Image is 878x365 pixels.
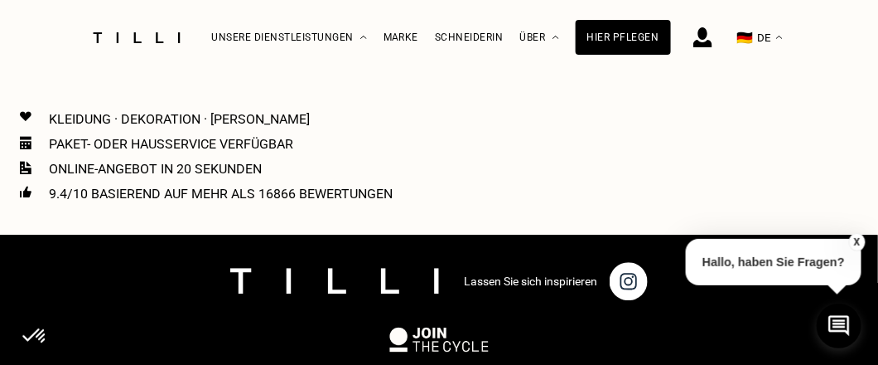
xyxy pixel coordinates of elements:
[737,30,754,46] span: 🇩🇪
[360,36,367,40] img: Dropdown-Menü
[729,1,791,75] button: 🇩🇪 DE
[49,161,262,177] p: Online-Angebot in 20 Sekunden
[87,32,186,43] img: Tilli Schneiderdienst Logo
[435,32,504,43] a: Schneiderin
[49,186,393,202] p: 9.4/10 basierend auf mehr als 16866 Bewertungen
[693,27,712,47] img: Anmelde-Icon
[389,327,489,352] img: logo Join The Cycle
[20,111,31,121] img: Icon
[20,161,31,174] img: Icon
[49,111,310,127] p: Kleidung · Dekoration · [PERSON_NAME]
[776,36,783,40] img: menu déroulant
[20,136,31,149] img: Icon
[686,239,861,285] p: Hallo, haben Sie Fragen?
[610,262,648,300] img: Instagram-Seite von Tilli, einem Änderungsservice für zu Hause.
[49,136,293,152] p: Paket- oder Hausservice verfügbar
[211,1,367,75] div: Unsere Dienstleistungen
[230,268,439,294] img: logo Tilli
[384,32,419,43] a: Marke
[520,1,559,75] div: Über
[464,275,597,288] p: Lassen Sie sich inspirieren
[576,20,671,55] a: Hier pflegen
[552,36,559,40] img: Dropdown-Menü Über
[20,186,31,197] img: Icon
[849,233,866,251] button: X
